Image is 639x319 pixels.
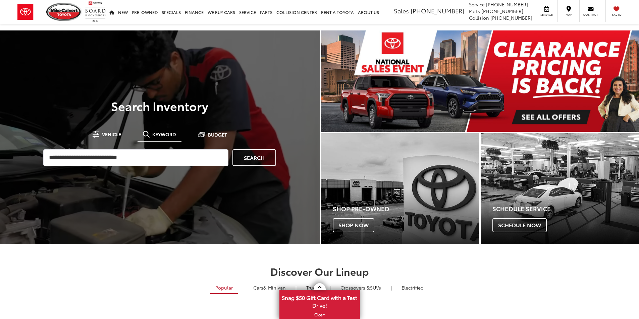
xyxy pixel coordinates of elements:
a: Schedule Service Schedule Now [481,133,639,244]
span: [PHONE_NUMBER] [486,1,528,8]
span: [PHONE_NUMBER] [481,8,523,14]
span: Vehicle [102,132,121,137]
a: Cars [248,282,291,293]
span: Map [561,12,576,17]
a: SUVs [335,282,386,293]
span: [PHONE_NUMBER] [411,6,464,15]
a: Shop Pre-Owned Shop Now [321,133,479,244]
span: Parts [469,8,480,14]
span: Sales [394,6,409,15]
span: Schedule Now [492,218,547,232]
h2: Discover Our Lineup [83,266,556,277]
h4: Schedule Service [492,206,639,212]
div: Toyota [321,133,479,244]
div: Toyota [481,133,639,244]
h3: Search Inventory [28,99,291,112]
a: Popular [210,282,238,294]
li: | [389,284,393,291]
a: Search [232,149,276,166]
h4: Shop Pre-Owned [333,206,479,212]
span: Shop Now [333,218,374,232]
a: Electrified [396,282,429,293]
span: & Minivan [263,284,286,291]
li: | [241,284,245,291]
img: Mike Calvert Toyota [46,3,82,21]
span: Contact [583,12,598,17]
span: Keyword [152,132,176,137]
span: Service [469,1,485,8]
span: Service [539,12,554,17]
a: Trucks [301,282,325,293]
span: [PHONE_NUMBER] [490,14,532,21]
span: Saved [609,12,624,17]
span: Collision [469,14,489,21]
span: Snag $50 Gift Card with a Test Drive! [280,291,359,311]
span: Budget [208,132,227,137]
